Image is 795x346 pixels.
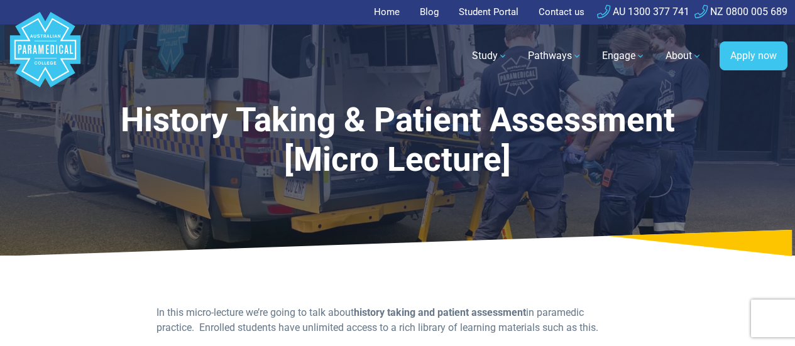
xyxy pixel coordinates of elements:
[8,24,83,88] a: Australian Paramedical College
[595,38,653,73] a: Engage
[520,38,589,73] a: Pathways
[720,41,787,70] a: Apply now
[694,6,787,18] a: NZ 0800 005 689
[105,100,690,180] h1: History Taking & Patient Assessment [Micro Lecture]
[464,38,515,73] a: Study
[354,306,526,318] strong: history taking and patient assessment
[658,38,710,73] a: About
[156,305,639,335] p: In this micro-lecture we’re going to talk about in paramedic practice. Enrolled students have unl...
[597,6,689,18] a: AU 1300 377 741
